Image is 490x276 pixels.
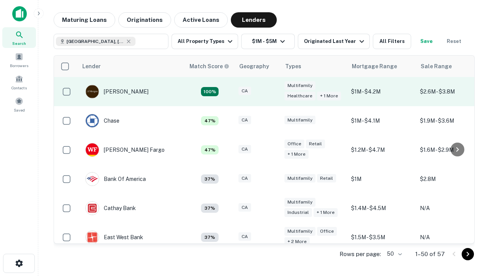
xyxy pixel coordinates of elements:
td: N/A [416,194,485,223]
div: Chase [85,114,119,128]
td: $1.2M - $4.7M [347,135,416,164]
div: Industrial [284,208,312,217]
button: $1M - $5M [241,34,295,49]
th: Mortgage Range [347,56,416,77]
div: Retail [317,174,336,183]
a: Search [2,27,36,48]
td: $1.9M - $3.6M [416,106,485,135]
th: Sale Range [416,56,485,77]
button: Active Loans [174,12,228,28]
span: Saved [14,107,25,113]
div: [PERSON_NAME] Fargo [85,143,165,157]
div: Matching Properties: 4, hasApolloMatch: undefined [201,233,219,242]
div: CA [238,116,251,125]
a: Saved [2,94,36,115]
td: $1M - $4.2M [347,77,416,106]
img: picture [86,172,99,186]
div: CA [238,174,251,183]
button: Go to next page [462,248,474,260]
td: $1.5M - $3.5M [347,223,416,252]
th: Capitalize uses an advanced AI algorithm to match your search with the best lender. The match sco... [185,56,235,77]
div: Healthcare [284,92,315,100]
button: Lenders [231,12,277,28]
div: Multifamily [284,116,315,125]
th: Lender [78,56,185,77]
div: Capitalize uses an advanced AI algorithm to match your search with the best lender. The match sco... [189,62,229,71]
a: Contacts [2,72,36,92]
p: Rows per page: [340,250,381,259]
div: Multifamily [284,81,315,90]
button: Maturing Loans [54,12,115,28]
button: Originations [118,12,171,28]
img: picture [86,202,99,215]
div: Originated Last Year [304,37,366,46]
span: Search [12,40,26,46]
div: Geography [239,62,269,71]
th: Geography [235,56,281,77]
h6: Match Score [189,62,228,71]
div: Lender [82,62,101,71]
div: Matching Properties: 19, hasApolloMatch: undefined [201,87,219,96]
div: Matching Properties: 5, hasApolloMatch: undefined [201,116,219,125]
div: Sale Range [421,62,452,71]
img: capitalize-icon.png [12,6,27,21]
div: East West Bank [85,230,143,244]
td: $1.4M - $4.5M [347,194,416,223]
td: N/A [416,223,485,252]
div: CA [238,232,251,241]
button: All Filters [373,34,411,49]
span: [GEOGRAPHIC_DATA], [GEOGRAPHIC_DATA], [GEOGRAPHIC_DATA] [67,38,124,45]
th: Types [281,56,347,77]
button: Originated Last Year [298,34,370,49]
div: Multifamily [284,174,315,183]
div: Retail [306,140,325,148]
div: Cathay Bank [85,201,136,215]
iframe: Chat Widget [452,215,490,251]
div: Matching Properties: 5, hasApolloMatch: undefined [201,145,219,154]
img: picture [86,85,99,98]
button: Save your search to get updates of matches that match your search criteria. [414,34,439,49]
div: [PERSON_NAME] [85,85,149,99]
div: Mortgage Range [352,62,397,71]
button: Reset [442,34,466,49]
div: CA [238,87,251,95]
div: Matching Properties: 4, hasApolloMatch: undefined [201,204,219,213]
p: 1–50 of 57 [415,250,445,259]
div: CA [238,145,251,154]
div: 50 [384,248,403,260]
img: picture [86,143,99,156]
div: Bank Of America [85,172,146,186]
td: $2.8M [416,164,485,194]
a: Borrowers [2,49,36,70]
div: CA [238,203,251,212]
div: Office [317,227,337,236]
img: picture [86,114,99,127]
img: picture [86,231,99,244]
td: $1M - $4.1M [347,106,416,135]
td: $2.6M - $3.8M [416,77,485,106]
button: All Property Types [171,34,238,49]
td: $1.6M - $2.9M [416,135,485,164]
div: Multifamily [284,227,315,236]
div: + 1 more [314,208,338,217]
span: Contacts [11,85,27,91]
div: + 1 more [317,92,341,100]
div: + 2 more [284,237,310,246]
span: Borrowers [10,62,28,69]
td: $1M [347,164,416,194]
div: Types [285,62,301,71]
div: Matching Properties: 4, hasApolloMatch: undefined [201,174,219,184]
div: Multifamily [284,198,315,207]
div: Office [284,140,304,148]
div: + 1 more [284,150,309,159]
